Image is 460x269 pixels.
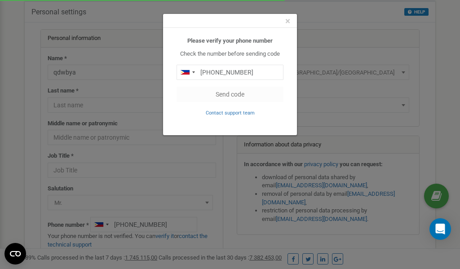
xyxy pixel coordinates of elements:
div: Open Intercom Messenger [429,218,451,240]
button: Close [285,17,290,26]
a: Contact support team [206,109,255,116]
p: Check the number before sending code [177,50,283,58]
button: Open CMP widget [4,243,26,265]
b: Please verify your phone number [187,37,273,44]
small: Contact support team [206,110,255,116]
input: 0905 123 4567 [177,65,283,80]
button: Send code [177,87,283,102]
span: × [285,16,290,26]
div: Telephone country code [177,65,198,79]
